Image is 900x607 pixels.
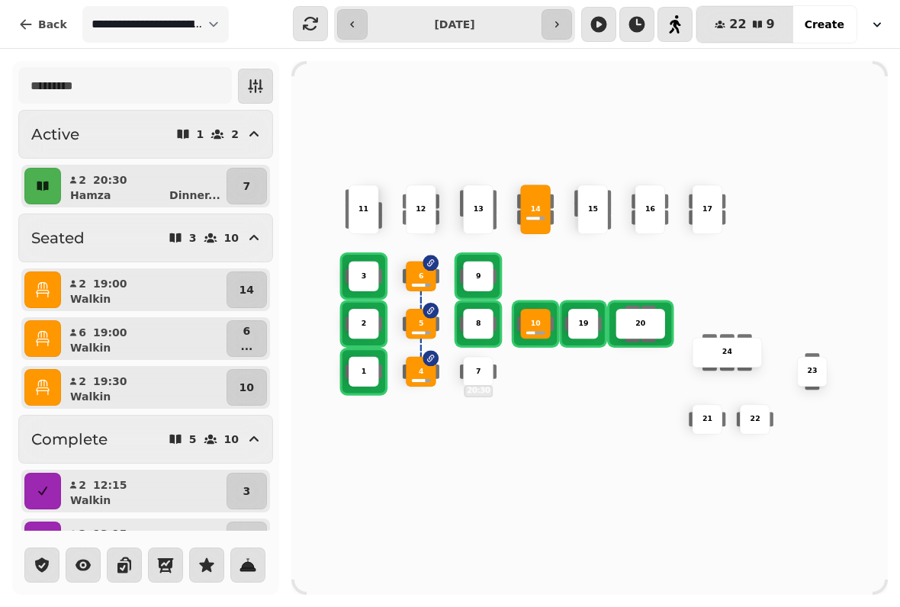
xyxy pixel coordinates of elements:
[224,434,239,445] p: 10
[722,347,732,358] p: 24
[93,276,127,291] p: 19:00
[464,386,491,396] p: 20:30
[64,473,223,509] button: 212:15Walkin
[227,320,267,357] button: 6...
[239,282,254,297] p: 14
[70,493,111,508] p: Walkin
[31,227,85,249] h2: Seated
[243,483,251,499] p: 3
[227,369,267,406] button: 10
[702,204,712,215] p: 17
[78,526,87,541] p: 2
[635,319,645,329] p: 20
[64,271,223,308] button: 219:00Walkin
[18,415,273,464] button: Complete510
[93,477,127,493] p: 12:15
[767,18,775,31] span: 9
[38,19,67,30] span: Back
[696,6,792,43] button: 229
[227,522,267,558] button: 8
[239,380,254,395] p: 10
[64,369,223,406] button: 219:30Walkin
[362,319,367,329] p: 2
[6,6,79,43] button: Back
[243,178,251,194] p: 7
[476,366,481,377] p: 7
[64,168,223,204] button: 220:30HamzaDinner...
[169,188,220,203] p: Dinner ...
[729,18,746,31] span: 22
[476,271,481,281] p: 9
[805,19,844,30] span: Create
[93,374,127,389] p: 19:30
[78,374,87,389] p: 2
[231,129,239,140] p: 2
[70,188,111,203] p: Hamza
[18,214,273,262] button: Seated310
[227,168,267,204] button: 7
[362,271,367,281] p: 3
[64,522,223,558] button: 213:15
[807,366,817,377] p: 23
[240,339,252,354] p: ...
[227,473,267,509] button: 3
[792,6,857,43] button: Create
[227,271,267,308] button: 14
[78,172,87,188] p: 2
[224,233,239,243] p: 10
[18,110,273,159] button: Active12
[476,319,481,329] p: 8
[419,319,424,329] p: 5
[189,233,197,243] p: 3
[31,429,108,450] h2: Complete
[578,319,588,329] p: 19
[64,320,223,357] button: 619:00Walkin
[93,172,127,188] p: 20:30
[197,129,204,140] p: 1
[419,366,424,377] p: 4
[531,319,541,329] p: 10
[419,271,424,281] p: 6
[78,325,87,340] p: 6
[645,204,655,215] p: 16
[31,124,79,145] h2: Active
[362,366,367,377] p: 1
[78,477,87,493] p: 2
[93,526,127,541] p: 13:15
[473,204,483,215] p: 13
[358,204,368,215] p: 11
[702,414,712,425] p: 21
[531,204,541,215] p: 14
[70,340,111,355] p: Walkin
[70,291,111,307] p: Walkin
[240,323,252,339] p: 6
[750,414,760,425] p: 22
[70,389,111,404] p: Walkin
[588,204,598,215] p: 15
[93,325,127,340] p: 19:00
[416,204,426,215] p: 12
[189,434,197,445] p: 5
[78,276,87,291] p: 2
